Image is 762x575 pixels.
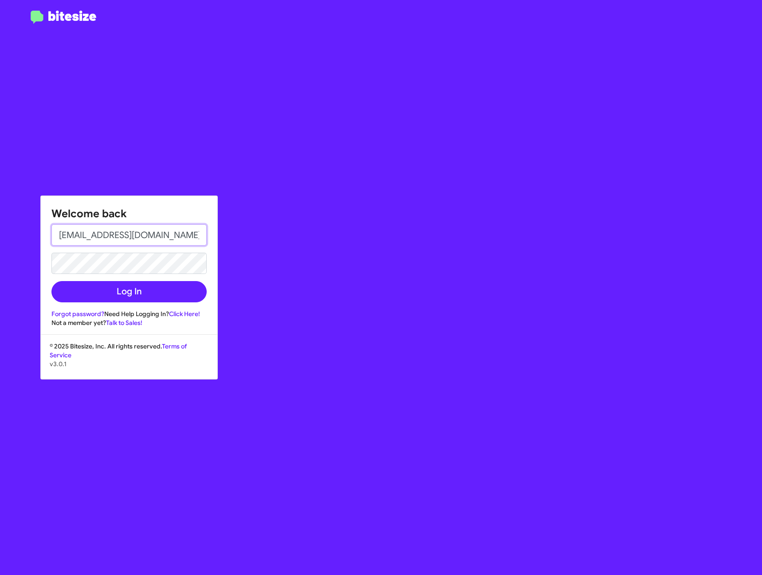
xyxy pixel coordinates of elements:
p: v3.0.1 [50,360,208,368]
input: Email address [51,224,207,246]
div: Need Help Logging In? [51,309,207,318]
div: © 2025 Bitesize, Inc. All rights reserved. [41,342,217,379]
button: Log In [51,281,207,302]
a: Talk to Sales! [106,319,142,327]
div: Not a member yet? [51,318,207,327]
h1: Welcome back [51,207,207,221]
a: Forgot password? [51,310,104,318]
a: Click Here! [169,310,200,318]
